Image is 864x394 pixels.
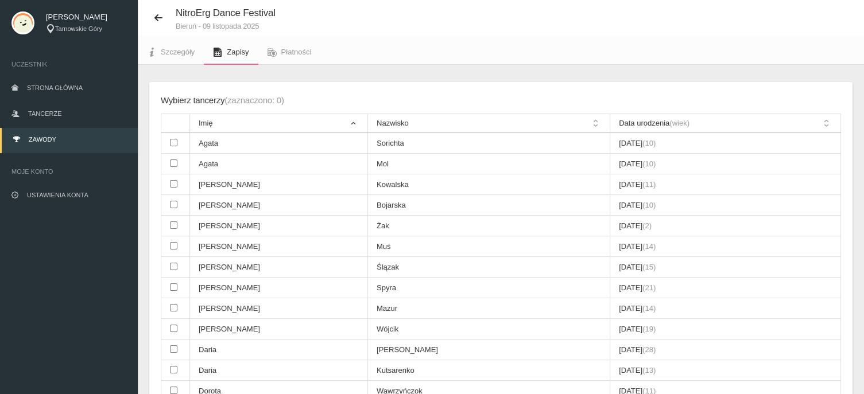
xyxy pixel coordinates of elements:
[367,114,610,133] th: Nazwisko
[46,11,126,23] span: [PERSON_NAME]
[190,154,368,174] td: Agata
[367,174,610,195] td: Kowalska
[610,133,841,154] td: [DATE]
[367,154,610,174] td: Mol
[46,24,126,34] div: Tarnowskie Góry
[610,278,841,298] td: [DATE]
[190,114,368,133] th: Imię
[642,345,656,354] span: (28)
[190,216,368,236] td: [PERSON_NAME]
[367,360,610,381] td: Kutsarenko
[258,40,321,65] a: Płatności
[190,360,368,381] td: Daria
[190,278,368,298] td: [PERSON_NAME]
[610,298,841,319] td: [DATE]
[224,95,284,105] span: (zaznaczono: 0)
[367,319,610,340] td: Wójcik
[642,242,656,251] span: (14)
[11,166,126,177] span: Moje konto
[610,257,841,278] td: [DATE]
[610,154,841,174] td: [DATE]
[367,216,610,236] td: Żak
[642,221,652,230] span: (2)
[29,136,56,143] span: Zawody
[190,319,368,340] td: [PERSON_NAME]
[190,236,368,257] td: [PERSON_NAME]
[190,340,368,360] td: Daria
[11,58,126,70] span: Uczestnik
[610,216,841,236] td: [DATE]
[367,257,610,278] td: Ślązak
[642,201,656,209] span: (10)
[190,298,368,319] td: [PERSON_NAME]
[138,40,204,65] a: Szczegóły
[161,48,195,56] span: Szczegóły
[367,278,610,298] td: Spyra
[176,22,276,30] small: Bieruń - 09 listopada 2025
[227,48,249,56] span: Zapisy
[367,195,610,216] td: Bojarska
[190,257,368,278] td: [PERSON_NAME]
[610,174,841,195] td: [DATE]
[669,119,689,127] span: (wiek)
[642,180,656,189] span: (11)
[281,48,312,56] span: Płatności
[367,236,610,257] td: Muś
[367,298,610,319] td: Mazur
[11,11,34,34] img: svg
[28,110,61,117] span: Tancerze
[642,283,656,292] span: (21)
[610,195,841,216] td: [DATE]
[642,325,656,333] span: (19)
[610,340,841,360] td: [DATE]
[176,7,276,18] span: NitroErg Dance Festival
[642,304,656,313] span: (14)
[27,192,88,198] span: Ustawienia konta
[204,40,258,65] a: Zapisy
[367,133,610,154] td: Sorichta
[610,236,841,257] td: [DATE]
[161,93,284,108] div: Wybierz tancerzy
[367,340,610,360] td: [PERSON_NAME]
[642,366,656,375] span: (13)
[190,174,368,195] td: [PERSON_NAME]
[610,360,841,381] td: [DATE]
[27,84,83,91] span: Strona główna
[642,139,656,147] span: (10)
[642,263,656,271] span: (15)
[610,114,841,133] th: Data urodzenia
[190,133,368,154] td: Agata
[610,319,841,340] td: [DATE]
[642,159,656,168] span: (10)
[190,195,368,216] td: [PERSON_NAME]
